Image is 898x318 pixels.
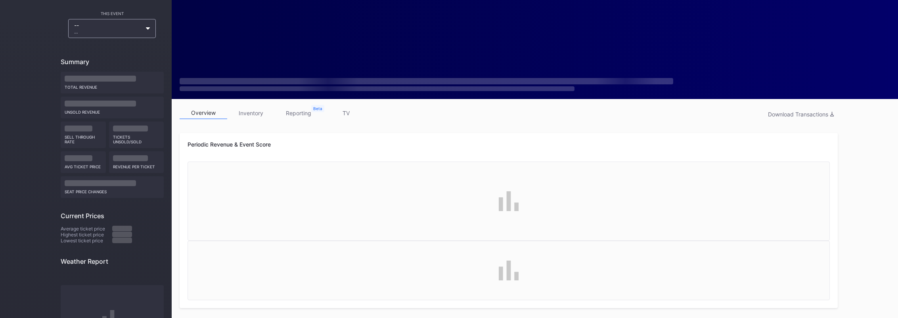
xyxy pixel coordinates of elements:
div: Current Prices [61,212,164,220]
div: -- [74,30,142,35]
div: Avg ticket price [65,161,102,169]
div: Weather Report [61,257,164,265]
div: seat price changes [65,186,160,194]
div: Highest ticket price [61,232,112,238]
div: Download Transactions [768,111,834,118]
div: This Event [61,11,164,16]
div: Sell Through Rate [65,131,102,144]
div: Lowest ticket price [61,238,112,244]
div: Average ticket price [61,226,112,232]
button: Download Transactions [764,109,838,120]
div: Tickets Unsold/Sold [113,131,160,144]
div: -- [74,22,142,35]
div: Unsold Revenue [65,107,160,114]
a: TV [322,107,370,119]
a: overview [180,107,227,119]
a: reporting [275,107,322,119]
div: Periodic Revenue & Event Score [188,141,830,148]
a: inventory [227,107,275,119]
div: Summary [61,58,164,66]
div: Revenue per ticket [113,161,160,169]
div: Total Revenue [65,82,160,89]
